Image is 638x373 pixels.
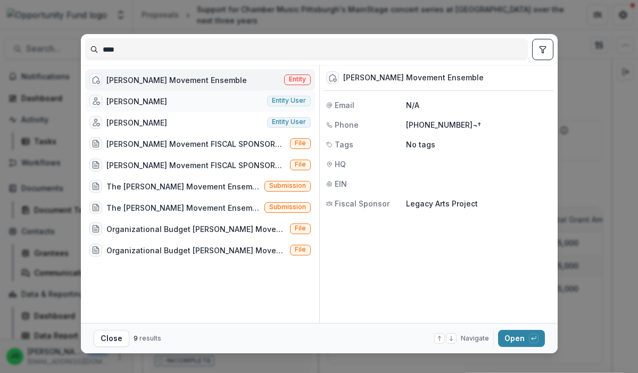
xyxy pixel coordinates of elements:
[272,118,306,126] span: Entity user
[106,160,286,171] div: [PERSON_NAME] Movement FISCAL SPONSORSHIP MOU.pdf
[295,246,306,253] span: File
[335,119,359,130] span: Phone
[106,96,167,107] div: [PERSON_NAME]
[139,334,161,342] span: results
[406,119,551,130] p: [PHONE_NUMBER]¬†
[406,198,551,209] p: Legacy Arts Project
[406,139,435,150] p: No tags
[343,73,484,82] div: [PERSON_NAME] Movement Ensemble
[269,182,306,189] span: Submission
[461,334,489,343] span: Navigate
[295,139,306,147] span: File
[335,139,353,150] span: Tags
[269,203,306,211] span: Submission
[335,100,354,111] span: Email
[295,225,306,232] span: File
[106,138,286,150] div: [PERSON_NAME] Movement FISCAL SPONSORSHIP MOU.pdf
[106,181,260,192] div: The [PERSON_NAME] Movement Ensemble ‚ÄúAmerican Safari‚Äù Project
[106,117,167,128] div: [PERSON_NAME]
[498,330,545,347] button: Open
[532,39,553,60] button: toggle filters
[335,159,346,170] span: HQ
[406,100,551,111] p: N/A
[106,223,286,235] div: Organizational Budget [PERSON_NAME] Movement Ensemble OpFund21.pdf
[106,74,247,86] div: [PERSON_NAME] Movement Ensemble
[335,198,390,209] span: Fiscal Sponsor
[295,161,306,168] span: File
[106,202,260,213] div: The [PERSON_NAME] Movement Ensemble LLC¬†
[94,330,129,347] button: Close
[106,245,286,256] div: Organizational Budget [PERSON_NAME] Movement Ensemble OpFund21.pdf
[335,178,347,189] span: EIN
[272,97,306,104] span: Entity user
[134,334,138,342] span: 9
[289,76,306,83] span: Entity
